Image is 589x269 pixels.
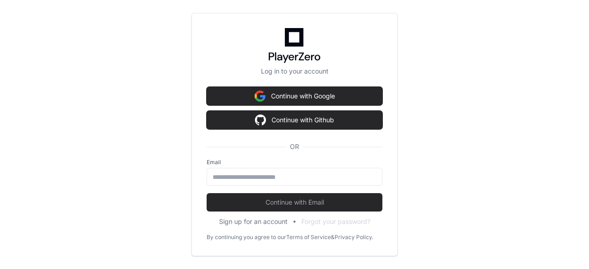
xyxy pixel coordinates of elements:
[207,198,382,207] span: Continue with Email
[301,217,370,226] button: Forgot your password?
[255,111,266,129] img: Sign in with google
[207,87,382,105] button: Continue with Google
[207,159,382,166] label: Email
[207,193,382,212] button: Continue with Email
[286,142,303,151] span: OR
[207,234,286,241] div: By continuing you agree to our
[219,217,288,226] button: Sign up for an account
[254,87,266,105] img: Sign in with google
[207,111,382,129] button: Continue with Github
[207,67,382,76] p: Log in to your account
[286,234,331,241] a: Terms of Service
[331,234,335,241] div: &
[335,234,373,241] a: Privacy Policy.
